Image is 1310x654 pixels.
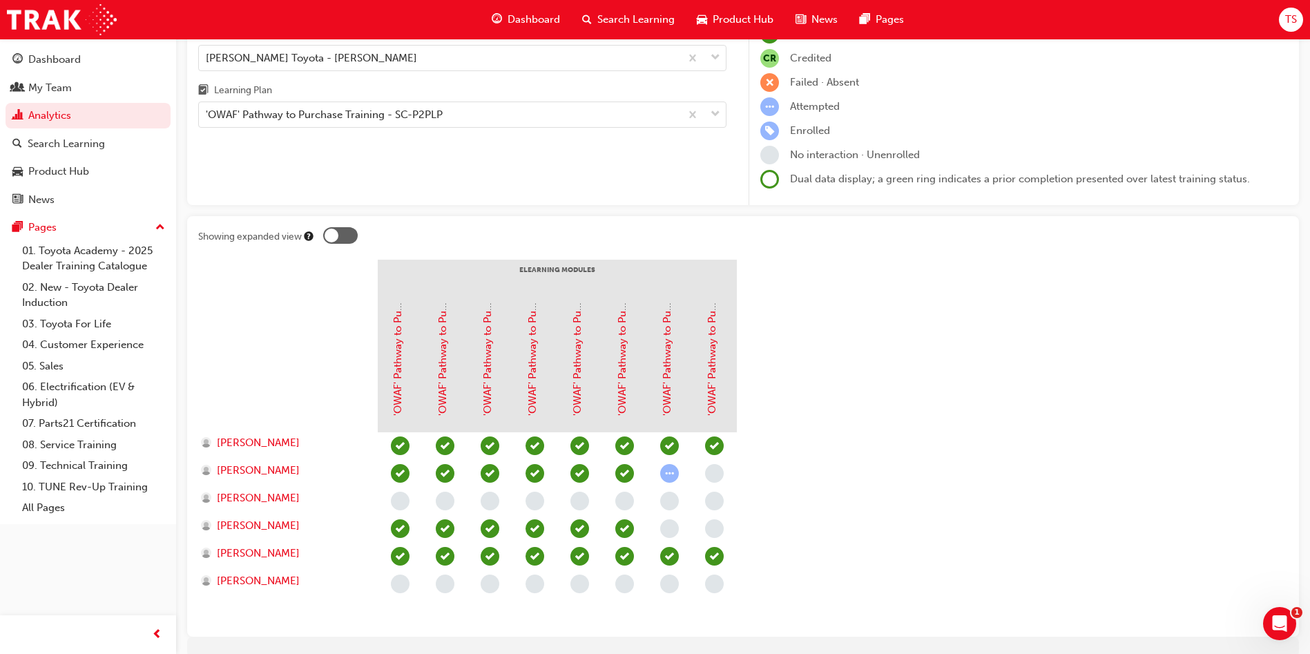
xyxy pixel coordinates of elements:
[28,136,105,152] div: Search Learning
[481,547,499,566] span: learningRecordVerb_PASS-icon
[17,277,171,314] a: 02. New - Toyota Dealer Induction
[660,436,679,455] span: learningRecordVerb_PASS-icon
[705,575,724,593] span: learningRecordVerb_NONE-icon
[570,547,589,566] span: learningRecordVerb_PASS-icon
[391,519,410,538] span: learningRecordVerb_COMPLETE-icon
[570,575,589,593] span: learningRecordVerb_NONE-icon
[217,490,300,506] span: [PERSON_NAME]
[481,464,499,483] span: learningRecordVerb_PASS-icon
[28,80,72,96] div: My Team
[615,575,634,593] span: learningRecordVerb_NONE-icon
[570,492,589,510] span: learningRecordVerb_NONE-icon
[206,107,443,123] div: 'OWAF' Pathway to Purchase Training - SC-P2PLP
[436,492,454,510] span: learningRecordVerb_NONE-icon
[436,464,454,483] span: learningRecordVerb_PASS-icon
[660,519,679,538] span: learningRecordVerb_NONE-icon
[201,435,365,451] a: [PERSON_NAME]
[492,11,502,28] span: guage-icon
[17,356,171,377] a: 05. Sales
[790,124,830,137] span: Enrolled
[615,464,634,483] span: learningRecordVerb_PASS-icon
[201,518,365,534] a: [PERSON_NAME]
[849,6,915,34] a: pages-iconPages
[217,518,300,534] span: [PERSON_NAME]
[705,436,724,455] span: learningRecordVerb_PASS-icon
[6,131,171,157] a: Search Learning
[790,52,831,64] span: Credited
[155,219,165,237] span: up-icon
[217,463,300,479] span: [PERSON_NAME]
[526,492,544,510] span: learningRecordVerb_NONE-icon
[760,49,779,68] span: null-icon
[571,6,686,34] a: search-iconSearch Learning
[6,215,171,240] button: Pages
[760,146,779,164] span: learningRecordVerb_NONE-icon
[436,194,449,416] a: 'OWAF' Pathway to Purchase - Step 1: Connect
[784,6,849,34] a: news-iconNews
[760,97,779,116] span: learningRecordVerb_ATTEMPT-icon
[206,50,417,66] div: [PERSON_NAME] Toyota - [PERSON_NAME]
[790,173,1250,185] span: Dual data display; a green ring indicates a prior completion presented over latest training status.
[790,76,859,88] span: Failed · Absent
[526,464,544,483] span: learningRecordVerb_PASS-icon
[391,492,410,510] span: learningRecordVerb_NONE-icon
[28,164,89,180] div: Product Hub
[302,230,315,242] div: Tooltip anchor
[660,547,679,566] span: learningRecordVerb_PASS-icon
[6,75,171,101] a: My Team
[6,47,171,73] a: Dashboard
[481,436,499,455] span: learningRecordVerb_PASS-icon
[198,85,209,97] span: learningplan-icon
[790,148,920,161] span: No interaction · Unenrolled
[6,159,171,184] a: Product Hub
[17,497,171,519] a: All Pages
[214,84,272,97] div: Learning Plan
[17,314,171,335] a: 03. Toyota For Life
[615,492,634,510] span: learningRecordVerb_NONE-icon
[660,492,679,510] span: learningRecordVerb_NONE-icon
[436,547,454,566] span: learningRecordVerb_PASS-icon
[508,12,560,28] span: Dashboard
[391,575,410,593] span: learningRecordVerb_NONE-icon
[391,464,410,483] span: learningRecordVerb_COMPLETE-icon
[526,547,544,566] span: learningRecordVerb_PASS-icon
[811,12,838,28] span: News
[705,547,724,566] span: learningRecordVerb_PASS-icon
[17,477,171,498] a: 10. TUNE Rev-Up Training
[660,464,679,483] span: learningRecordVerb_ATTEMPT-icon
[12,222,23,234] span: pages-icon
[526,519,544,538] span: learningRecordVerb_PASS-icon
[436,436,454,455] span: learningRecordVerb_PASS-icon
[705,492,724,510] span: learningRecordVerb_NONE-icon
[17,334,171,356] a: 04. Customer Experience
[686,6,784,34] a: car-iconProduct Hub
[17,434,171,456] a: 08. Service Training
[760,122,779,140] span: learningRecordVerb_ENROLL-icon
[796,11,806,28] span: news-icon
[201,573,365,589] a: [PERSON_NAME]
[597,12,675,28] span: Search Learning
[12,138,22,151] span: search-icon
[705,464,724,483] span: learningRecordVerb_NONE-icon
[17,240,171,277] a: 01. Toyota Academy - 2025 Dealer Training Catalogue
[1279,8,1303,32] button: TS
[391,436,410,455] span: learningRecordVerb_COMPLETE-icon
[481,575,499,593] span: learningRecordVerb_NONE-icon
[12,166,23,178] span: car-icon
[615,519,634,538] span: learningRecordVerb_PASS-icon
[152,626,162,644] span: prev-icon
[713,12,773,28] span: Product Hub
[570,464,589,483] span: learningRecordVerb_PASS-icon
[28,52,81,68] div: Dashboard
[615,547,634,566] span: learningRecordVerb_PASS-icon
[198,230,302,244] div: Showing expanded view
[711,106,720,124] span: down-icon
[1285,12,1297,28] span: TS
[6,103,171,128] a: Analytics
[876,12,904,28] span: Pages
[217,435,300,451] span: [PERSON_NAME]
[1291,607,1302,618] span: 1
[12,54,23,66] span: guage-icon
[860,11,870,28] span: pages-icon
